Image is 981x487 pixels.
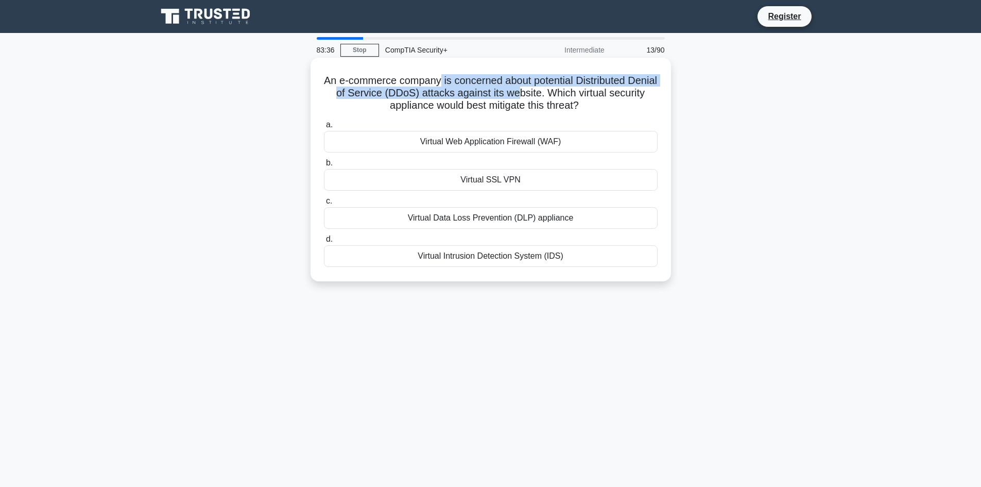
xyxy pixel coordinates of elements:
[379,40,521,60] div: CompTIA Security+
[326,120,333,129] span: a.
[311,40,340,60] div: 83:36
[762,10,807,23] a: Register
[324,245,658,267] div: Virtual Intrusion Detection System (IDS)
[326,196,332,205] span: c.
[340,44,379,57] a: Stop
[323,74,659,112] h5: An e-commerce company is concerned about potential Distributed Denial of Service (DDoS) attacks a...
[521,40,611,60] div: Intermediate
[326,158,333,167] span: b.
[326,234,333,243] span: d.
[611,40,671,60] div: 13/90
[324,207,658,229] div: Virtual Data Loss Prevention (DLP) appliance
[324,169,658,191] div: Virtual SSL VPN
[324,131,658,153] div: Virtual Web Application Firewall (WAF)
